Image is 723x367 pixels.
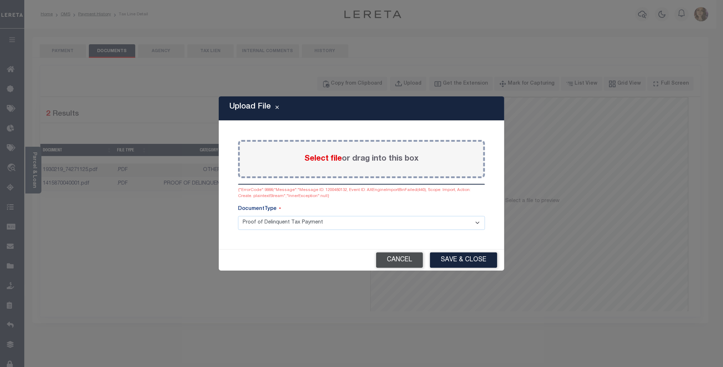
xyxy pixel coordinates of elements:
[238,205,281,213] label: DocumentType
[304,153,419,165] label: or drag into this box
[304,155,342,163] span: Select file
[430,252,497,268] button: Save & Close
[271,104,283,113] button: Close
[238,187,485,200] div: {"ErrorCode":9999,"Message":"Message ID: 1200480132, Event ID: AXEngineImportBinFailed(440), Scop...
[229,102,271,111] h5: Upload File
[376,252,423,268] button: Cancel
